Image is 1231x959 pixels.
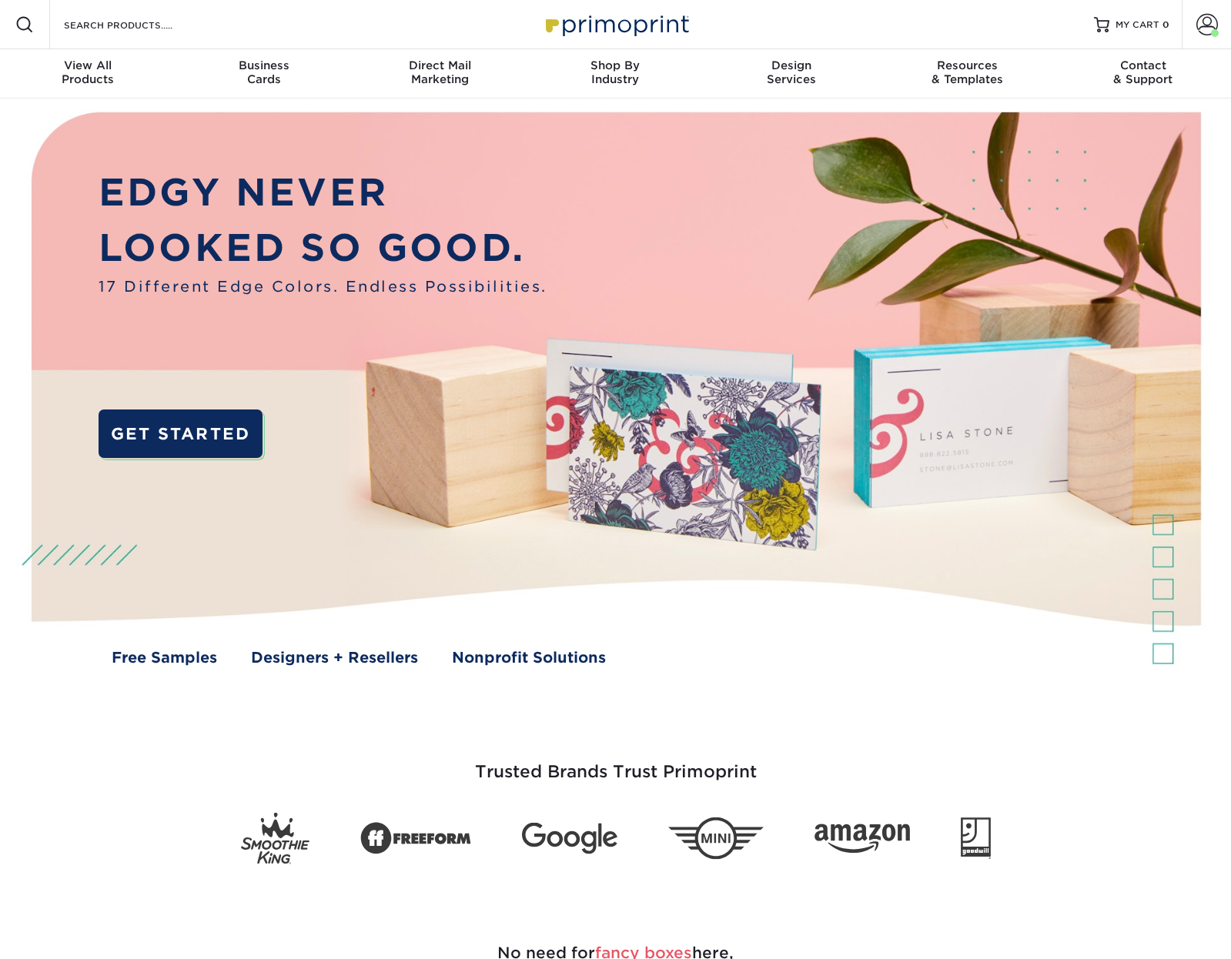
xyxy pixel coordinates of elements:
a: Nonprofit Solutions [452,647,606,670]
div: Cards [176,58,351,86]
a: Resources& Templates [879,49,1055,99]
span: Contact [1055,58,1231,72]
div: & Templates [879,58,1055,86]
h3: Trusted Brands Trust Primoprint [166,725,1066,800]
span: MY CART [1116,18,1159,32]
p: EDGY NEVER [99,165,547,221]
img: Goodwill [961,817,991,859]
img: Google [522,823,617,854]
span: Shop By [527,58,703,72]
a: Direct MailMarketing [352,49,527,99]
span: Business [176,58,351,72]
a: Shop ByIndustry [527,49,703,99]
span: Resources [879,58,1055,72]
a: Free Samples [112,647,217,670]
div: Industry [527,58,703,86]
a: Designers + Resellers [251,647,418,670]
a: GET STARTED [99,409,263,458]
span: 17 Different Edge Colors. Endless Possibilities. [99,276,547,299]
div: Marketing [352,58,527,86]
img: Amazon [815,824,910,853]
a: Contact& Support [1055,49,1231,99]
p: LOOKED SO GOOD. [99,221,547,276]
span: Direct Mail [352,58,527,72]
div: & Support [1055,58,1231,86]
a: DesignServices [704,49,879,99]
input: SEARCH PRODUCTS..... [62,15,212,34]
span: Design [704,58,879,72]
img: Smoothie King [241,813,309,864]
img: Freeform [360,814,471,863]
div: Services [704,58,879,86]
a: BusinessCards [176,49,351,99]
img: Mini [668,817,764,860]
span: 0 [1162,19,1169,30]
img: Primoprint [539,8,693,41]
